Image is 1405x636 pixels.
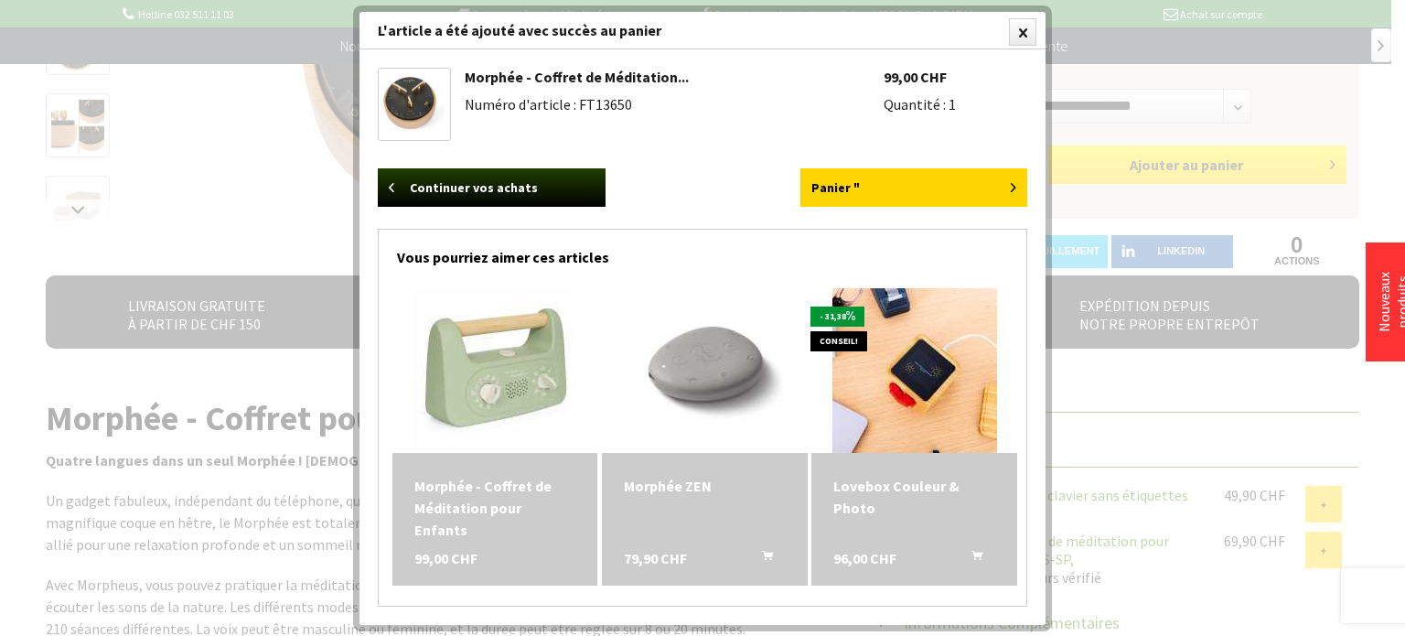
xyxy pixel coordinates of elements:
font: Morphée ZEN [624,477,712,495]
button: Ajouter au panier [740,547,784,571]
font: 99,00 CHF [884,68,947,86]
font: L'article a été ajouté avec succès au panier [378,21,661,39]
img: Morphée ZEN [622,288,787,453]
font: 99,00 CHF [414,549,477,567]
img: Lovebox Couleur & Photo [832,288,997,453]
img: Morphée - Coffret de méditation FR-EN-DE-NL Morphée - Coffret de méditation FR-EN-DE-NL [383,77,445,132]
a: Panier " [800,168,1028,207]
a: Lovebox Couleur & Photo 96,00 CHF Ajouter au panier [833,475,995,519]
a: Morphée - Coffret de Méditation pour Enfants 99,00 CHF [414,475,576,541]
a: Morphée ZEN 79,90 CHF Ajouter au panier [624,475,786,497]
font: Panier " [811,179,860,196]
font: 96,00 CHF [833,549,896,567]
img: Morphée - Coffret de Méditation pour Enfants [413,288,577,453]
font: Morphée - Coffret de Méditation pour Enfants [414,477,552,539]
font: Vous pourriez aimer ces articles [397,248,609,266]
font: Quantité : 1 [884,95,956,113]
font: 79,90 CHF [624,549,687,567]
a: Morphée - Coffret de Méditation... [465,68,689,86]
font: Continuer vos achats [410,179,538,196]
font: Lovebox Couleur & Photo [833,477,960,517]
a: Continuer vos achats [378,168,606,207]
button: Ajouter au panier [949,547,993,571]
font: Numéro d'article : FT13650 [465,95,632,113]
a: Morphée - Coffret de méditation FR-EN-DE-NL Morphée - Coffret de méditation FR-EN-DE-NL [383,73,445,135]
